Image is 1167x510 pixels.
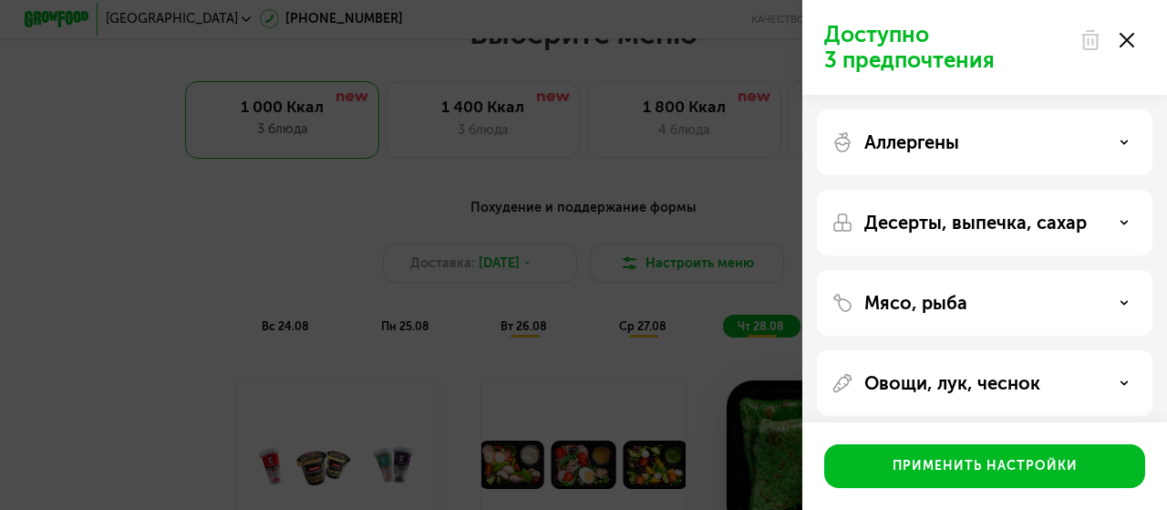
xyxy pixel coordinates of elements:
[864,131,959,153] p: Аллергены
[864,212,1087,234] p: Десерты, выпечка, сахар
[864,292,967,314] p: Мясо, рыба
[893,457,1078,475] div: Применить настройки
[824,444,1145,488] button: Применить настройки
[864,372,1040,394] p: Овощи, лук, чеснок
[824,22,1069,73] p: Доступно 3 предпочтения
